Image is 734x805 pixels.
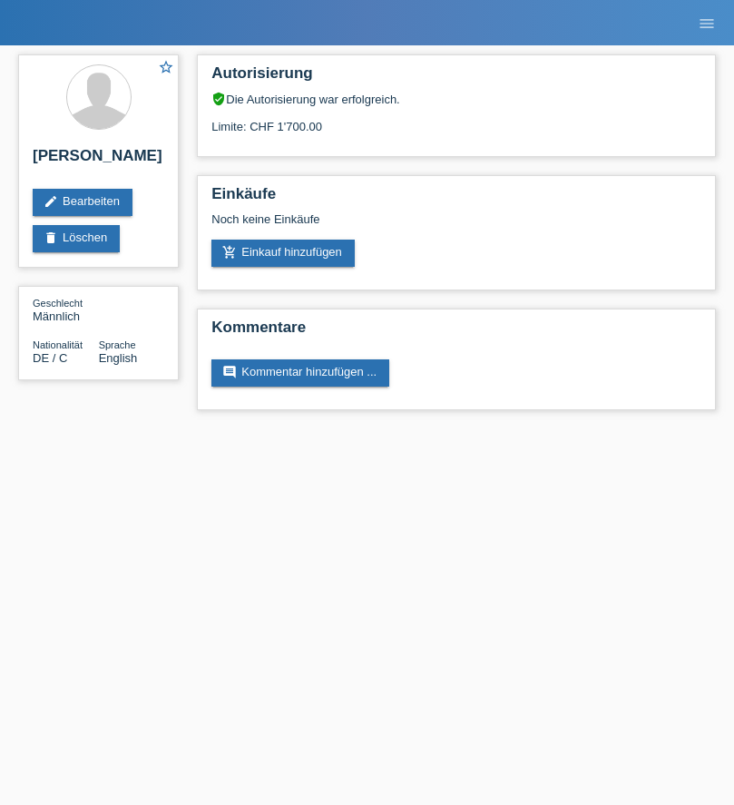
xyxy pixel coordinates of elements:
[33,147,164,174] h2: [PERSON_NAME]
[211,240,355,267] a: add_shopping_cartEinkauf hinzufügen
[211,92,701,106] div: Die Autorisierung war erfolgreich.
[33,339,83,350] span: Nationalität
[211,106,701,133] div: Limite: CHF 1'700.00
[158,59,174,75] i: star_border
[211,319,701,346] h2: Kommentare
[33,225,120,252] a: deleteLöschen
[689,17,725,28] a: menu
[211,92,226,106] i: verified_user
[33,351,67,365] span: Deutschland / C / 08.08.2017
[99,339,136,350] span: Sprache
[33,296,99,323] div: Männlich
[99,351,138,365] span: English
[211,359,389,387] a: commentKommentar hinzufügen ...
[698,15,716,33] i: menu
[222,365,237,379] i: comment
[33,298,83,309] span: Geschlecht
[158,59,174,78] a: star_border
[211,212,701,240] div: Noch keine Einkäufe
[222,245,237,260] i: add_shopping_cart
[211,64,701,92] h2: Autorisierung
[211,185,701,212] h2: Einkäufe
[44,231,58,245] i: delete
[33,189,132,216] a: editBearbeiten
[44,194,58,209] i: edit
